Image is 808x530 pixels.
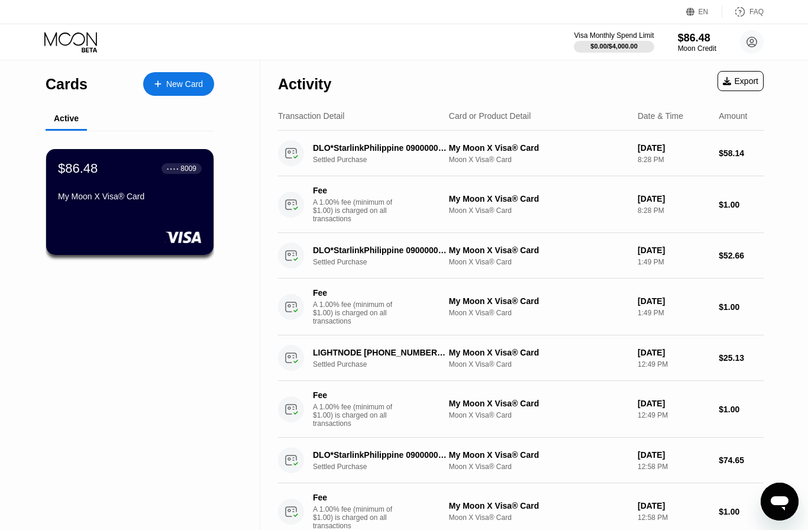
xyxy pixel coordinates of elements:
div: My Moon X Visa® Card [449,194,628,203]
div: My Moon X Visa® Card [449,143,628,153]
div: Visa Monthly Spend Limit [574,31,654,40]
div: FAQ [749,8,764,16]
iframe: Button to launch messaging window [761,483,799,521]
div: DLO*StarlinkPhilippine 090000000 PHSettled PurchaseMy Moon X Visa® CardMoon X Visa® Card[DATE]1:4... [278,233,764,279]
div: [DATE] [638,450,709,460]
div: Cards [46,76,88,93]
div: $0.00 / $4,000.00 [590,43,638,50]
div: A 1.00% fee (minimum of $1.00) is charged on all transactions [313,198,402,223]
div: Fee [313,390,396,400]
div: $74.65 [719,455,764,465]
div: Active [54,114,79,123]
div: 1:49 PM [638,258,709,266]
div: My Moon X Visa® Card [449,296,628,306]
div: DLO*StarlinkPhilippine 090000000 PHSettled PurchaseMy Moon X Visa® CardMoon X Visa® Card[DATE]12:... [278,438,764,483]
div: New Card [143,72,214,96]
div: $86.48 [58,161,98,176]
div: [DATE] [638,296,709,306]
div: My Moon X Visa® Card [449,450,628,460]
div: Moon X Visa® Card [449,463,628,471]
div: My Moon X Visa® Card [449,399,628,408]
div: FeeA 1.00% fee (minimum of $1.00) is charged on all transactionsMy Moon X Visa® CardMoon X Visa® ... [278,381,764,438]
div: My Moon X Visa® Card [449,245,628,255]
div: A 1.00% fee (minimum of $1.00) is charged on all transactions [313,300,402,325]
div: $1.00 [719,200,764,209]
div: [DATE] [638,143,709,153]
div: [DATE] [638,245,709,255]
div: Settled Purchase [313,463,458,471]
div: Visa Monthly Spend Limit$0.00/$4,000.00 [574,31,654,53]
div: A 1.00% fee (minimum of $1.00) is charged on all transactions [313,403,402,428]
div: ● ● ● ● [167,167,179,170]
div: 12:58 PM [638,463,709,471]
div: FeeA 1.00% fee (minimum of $1.00) is charged on all transactionsMy Moon X Visa® CardMoon X Visa® ... [278,279,764,335]
div: Date & Time [638,111,683,121]
div: Moon X Visa® Card [449,360,628,369]
div: $25.13 [719,353,764,363]
div: Export [723,76,758,86]
div: My Moon X Visa® Card [449,501,628,510]
div: FeeA 1.00% fee (minimum of $1.00) is charged on all transactionsMy Moon X Visa® CardMoon X Visa® ... [278,176,764,233]
div: 8:28 PM [638,156,709,164]
div: $1.00 [719,507,764,516]
div: Fee [313,186,396,195]
div: LIGHTNODE [PHONE_NUMBER] HKSettled PurchaseMy Moon X Visa® CardMoon X Visa® Card[DATE]12:49 PM$25.13 [278,335,764,381]
div: Amount [719,111,747,121]
div: Moon Credit [678,44,716,53]
div: 8:28 PM [638,206,709,215]
div: Fee [313,493,396,502]
div: $86.48Moon Credit [678,32,716,53]
div: My Moon X Visa® Card [58,192,202,201]
div: Moon X Visa® Card [449,513,628,522]
div: [DATE] [638,501,709,510]
div: 12:49 PM [638,360,709,369]
div: [DATE] [638,399,709,408]
div: Fee [313,288,396,298]
div: Moon X Visa® Card [449,411,628,419]
div: DLO*StarlinkPhilippine 090000000 PH [313,245,448,255]
div: $1.00 [719,302,764,312]
div: $58.14 [719,148,764,158]
div: [DATE] [638,348,709,357]
div: EN [699,8,709,16]
div: $86.48 [678,32,716,44]
div: Moon X Visa® Card [449,309,628,317]
div: Settled Purchase [313,258,458,266]
div: Settled Purchase [313,360,458,369]
div: DLO*StarlinkPhilippine 090000000 PHSettled PurchaseMy Moon X Visa® CardMoon X Visa® Card[DATE]8:2... [278,131,764,176]
div: Settled Purchase [313,156,458,164]
div: EN [686,6,722,18]
div: A 1.00% fee (minimum of $1.00) is charged on all transactions [313,505,402,530]
div: $86.48● ● ● ●8009My Moon X Visa® Card [46,149,214,255]
div: New Card [166,79,203,89]
div: 1:49 PM [638,309,709,317]
div: Activity [278,76,331,93]
div: My Moon X Visa® Card [449,348,628,357]
div: 12:49 PM [638,411,709,419]
div: [DATE] [638,194,709,203]
div: Moon X Visa® Card [449,206,628,215]
div: LIGHTNODE [PHONE_NUMBER] HK [313,348,448,357]
div: Moon X Visa® Card [449,156,628,164]
div: Moon X Visa® Card [449,258,628,266]
div: 8009 [180,164,196,173]
div: $52.66 [719,251,764,260]
div: $1.00 [719,405,764,414]
div: Export [717,71,764,91]
div: FAQ [722,6,764,18]
div: DLO*StarlinkPhilippine 090000000 PH [313,450,448,460]
div: DLO*StarlinkPhilippine 090000000 PH [313,143,448,153]
div: Transaction Detail [278,111,344,121]
div: 12:58 PM [638,513,709,522]
div: Card or Product Detail [449,111,531,121]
